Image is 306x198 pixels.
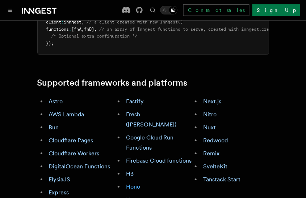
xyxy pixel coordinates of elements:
[252,4,300,16] a: Sign Up
[37,78,188,88] a: Supported frameworks and platforms
[62,20,64,25] span: :
[51,34,138,39] span: /* Optional extra configuration */
[49,176,71,183] a: ElysiaJS
[126,111,176,128] a: Fresh ([PERSON_NAME])
[160,6,177,14] button: Toggle dark mode
[126,98,144,105] a: Fastify
[203,163,227,170] a: SvelteKit
[82,20,84,25] span: ,
[95,27,97,32] span: ,
[100,27,302,32] span: // an array of Inngest functions to serve, created with inngest.createFunction()
[126,183,140,190] a: Hono
[203,137,228,144] a: Redwood
[46,27,69,32] span: functions
[46,20,62,25] span: client
[84,27,95,32] span: fnB]
[49,189,69,196] a: Express
[49,98,63,105] a: Astro
[49,163,110,170] a: DigitalOcean Functions
[49,137,93,144] a: Cloudflare Pages
[6,6,14,14] button: Toggle navigation
[49,124,59,131] a: Bun
[183,4,250,16] a: Contact sales
[46,41,54,46] span: });
[126,170,134,177] a: H3
[49,111,84,118] a: AWS Lambda
[69,27,72,32] span: :
[72,27,82,32] span: [fnA
[203,124,216,131] a: Nuxt
[87,20,183,25] span: // a client created with new Inngest()
[203,176,240,183] a: Tanstack Start
[49,150,100,157] a: Cloudflare Workers
[82,27,84,32] span: ,
[203,111,217,118] a: Nitro
[203,98,221,105] a: Next.js
[203,150,219,157] a: Remix
[64,20,82,25] span: inngest
[126,134,173,151] a: Google Cloud Run Functions
[148,6,157,14] button: Find something...
[126,157,192,164] a: Firebase Cloud functions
